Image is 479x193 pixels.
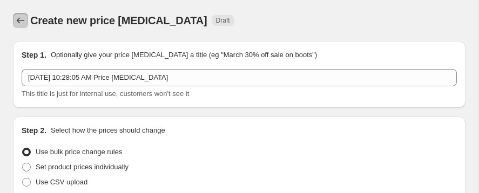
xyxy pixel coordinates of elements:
[22,89,189,98] span: This title is just for internal use, customers won't see it
[30,15,207,26] span: Create new price [MEDICAL_DATA]
[22,69,457,86] input: 30% off holiday sale
[22,125,46,136] h2: Step 2.
[51,50,317,60] p: Optionally give your price [MEDICAL_DATA] a title (eg "March 30% off sale on boots")
[36,148,122,156] span: Use bulk price change rules
[22,50,46,60] h2: Step 1.
[36,163,129,171] span: Set product prices individually
[51,125,165,136] p: Select how the prices should change
[36,178,87,186] span: Use CSV upload
[216,16,230,25] span: Draft
[13,13,28,28] button: Price change jobs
